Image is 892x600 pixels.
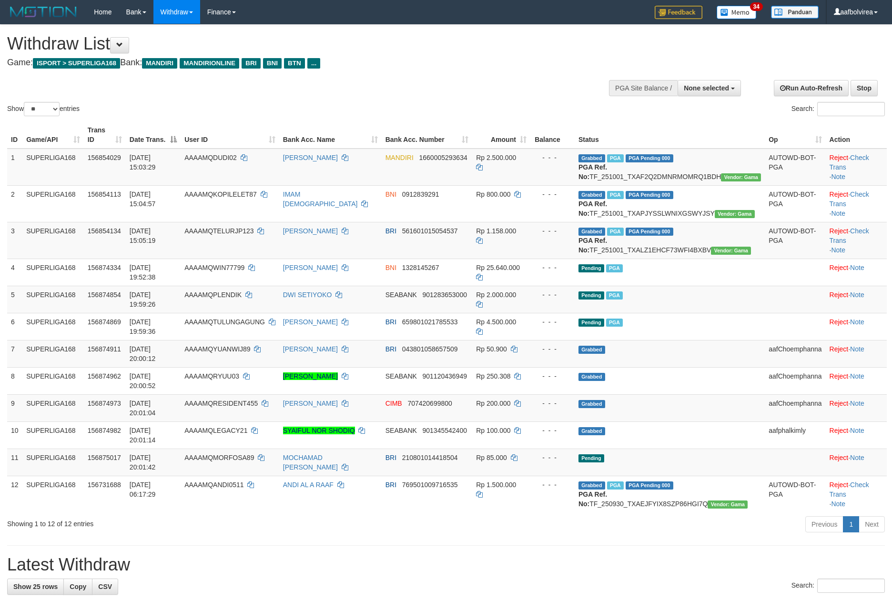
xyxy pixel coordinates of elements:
[534,290,571,300] div: - - -
[184,154,237,161] span: AAAAMQDUDI02
[826,394,887,421] td: ·
[578,291,604,300] span: Pending
[626,191,673,199] span: PGA Pending
[830,400,849,407] a: Reject
[626,481,673,490] span: PGA Pending
[606,319,623,327] span: Marked by aafsengchandara
[22,340,84,367] td: SUPERLIGA168
[826,222,887,259] td: · ·
[830,190,849,198] a: Reject
[130,345,156,362] span: [DATE] 20:00:12
[826,449,887,476] td: ·
[850,291,864,299] a: Note
[826,476,887,512] td: · ·
[830,481,849,489] a: Reject
[22,421,84,449] td: SUPERLIGA168
[476,154,516,161] span: Rp 2.500.000
[578,454,604,462] span: Pending
[130,318,156,335] span: [DATE] 19:59:36
[22,286,84,313] td: SUPERLIGA168
[750,2,763,11] span: 34
[98,583,112,590] span: CSV
[22,476,84,512] td: SUPERLIGA168
[7,313,22,340] td: 6
[407,400,452,407] span: Copy 707420699800 to clipboard
[765,185,825,222] td: AUTOWD-BOT-PGA
[765,121,825,149] th: Op: activate to sort column ascending
[578,373,605,381] span: Grabbed
[184,291,242,299] span: AAAAMQPLENDIK
[130,264,156,281] span: [DATE] 19:52:38
[711,247,751,255] span: Vendor URL: https://trx31.1velocity.biz
[283,154,338,161] a: [PERSON_NAME]
[88,427,121,434] span: 156874982
[830,454,849,461] a: Reject
[22,121,84,149] th: Game/API: activate to sort column ascending
[385,264,396,271] span: BNI
[843,516,859,532] a: 1
[607,228,624,236] span: Marked by aafsengchandara
[130,427,156,444] span: [DATE] 20:01:14
[578,427,605,435] span: Grabbed
[609,80,678,96] div: PGA Site Balance /
[7,340,22,367] td: 7
[7,394,22,421] td: 9
[476,227,516,235] span: Rp 1.158.000
[534,226,571,236] div: - - -
[22,313,84,340] td: SUPERLIGA168
[850,318,864,326] a: Note
[283,481,334,489] a: ANDI AL A RAAF
[534,344,571,354] div: - - -
[385,400,402,407] span: CIMB
[130,481,156,498] span: [DATE] 06:17:29
[575,222,765,259] td: TF_251001_TXALZ1EHCF73WFI4BXBV
[476,400,510,407] span: Rp 200.000
[476,454,507,461] span: Rp 85.000
[184,264,244,271] span: AAAAMQWIN77799
[180,58,239,69] span: MANDIRIONLINE
[578,191,605,199] span: Grabbed
[423,291,467,299] span: Copy 901283653000 to clipboard
[385,190,396,198] span: BNI
[791,579,885,593] label: Search:
[831,210,845,217] a: Note
[130,454,156,471] span: [DATE] 20:01:42
[534,263,571,272] div: - - -
[283,345,338,353] a: [PERSON_NAME]
[826,313,887,340] td: ·
[578,346,605,354] span: Grabbed
[385,481,396,489] span: BRI
[830,264,849,271] a: Reject
[181,121,279,149] th: User ID: activate to sort column ascending
[575,121,765,149] th: Status
[830,345,849,353] a: Reject
[283,372,338,380] a: [PERSON_NAME]
[279,121,382,149] th: Bank Acc. Name: activate to sort column ascending
[242,58,260,69] span: BRI
[830,481,869,498] a: Check Trans
[826,367,887,394] td: ·
[826,121,887,149] th: Action
[283,400,338,407] a: [PERSON_NAME]
[385,227,396,235] span: BRI
[831,173,845,180] a: Note
[7,121,22,149] th: ID
[765,476,825,512] td: AUTOWD-BOT-PGA
[88,227,121,235] span: 156854134
[530,121,575,149] th: Balance
[826,149,887,186] td: · ·
[283,291,332,299] a: DWI SETIYOKO
[826,340,887,367] td: ·
[830,427,849,434] a: Reject
[385,291,417,299] span: SEABANK
[850,427,864,434] a: Note
[607,154,624,162] span: Marked by aafsoycanthlai
[476,345,507,353] span: Rp 50.900
[817,102,885,116] input: Search:
[7,449,22,476] td: 11
[402,481,458,489] span: Copy 769501009716535 to clipboard
[88,190,121,198] span: 156854113
[830,291,849,299] a: Reject
[534,153,571,162] div: - - -
[22,394,84,421] td: SUPERLIGA168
